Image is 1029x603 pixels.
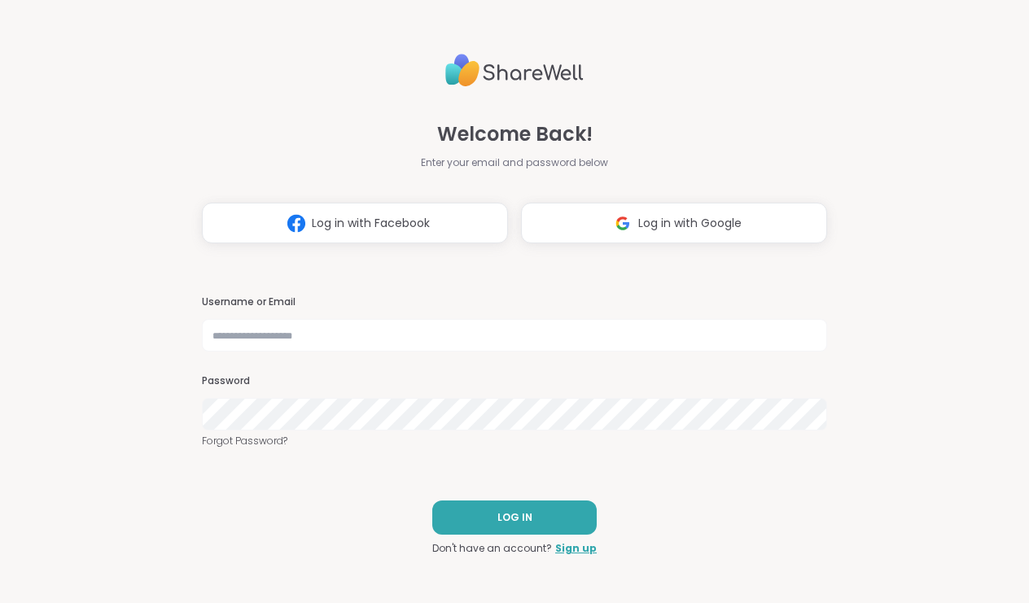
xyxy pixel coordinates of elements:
button: Log in with Facebook [202,203,508,243]
h3: Password [202,374,827,388]
h3: Username or Email [202,295,827,309]
a: Forgot Password? [202,434,827,448]
a: Sign up [555,541,597,556]
button: LOG IN [432,500,597,535]
span: Log in with Facebook [312,215,430,232]
button: Log in with Google [521,203,827,243]
img: ShareWell Logomark [607,208,638,238]
span: Log in with Google [638,215,742,232]
span: Don't have an account? [432,541,552,556]
span: Welcome Back! [437,120,593,149]
span: Enter your email and password below [421,155,608,170]
img: ShareWell Logo [445,47,584,94]
span: LOG IN [497,510,532,525]
img: ShareWell Logomark [281,208,312,238]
